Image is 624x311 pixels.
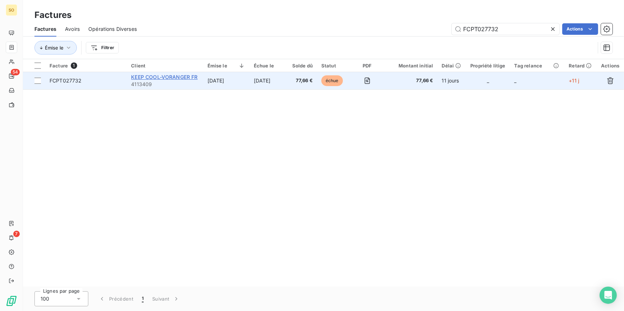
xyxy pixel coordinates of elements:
img: Logo LeanPay [6,295,17,307]
button: Actions [562,23,598,35]
span: _ [487,77,489,84]
button: 1 [138,291,148,306]
div: Statut [321,63,345,69]
span: 1 [142,295,144,302]
td: [DATE] [250,72,288,89]
span: Facture [50,63,68,69]
div: Montant initial [389,63,433,69]
div: Échue le [254,63,283,69]
div: Solde dû [292,63,313,69]
div: PDF [354,63,381,69]
span: 77,66 € [292,77,313,84]
div: Retard [569,63,592,69]
span: 4113409 [131,81,199,88]
span: Avoirs [65,25,80,33]
div: Délai [442,63,461,69]
button: Filtrer [86,42,119,53]
h3: Factures [34,9,71,22]
div: Émise le [208,63,245,69]
input: Rechercher [452,23,559,35]
span: FCPT027732 [50,77,82,84]
div: Tag relance [514,63,560,69]
span: 1 [71,62,77,69]
span: 100 [41,295,49,302]
td: [DATE] [203,72,250,89]
span: 77,66 € [389,77,433,84]
div: Actions [601,63,620,69]
span: Factures [34,25,56,33]
div: Propriété litige [470,63,506,69]
span: 54 [11,69,20,75]
span: Opérations Diverses [88,25,137,33]
button: Suivant [148,291,184,306]
span: _ [514,77,517,84]
span: échue [321,75,343,86]
span: KEEP COOL-VORANGER FR [131,74,197,80]
div: Client [131,63,199,69]
div: Open Intercom Messenger [600,287,617,304]
button: Précédent [94,291,138,306]
td: 11 jours [437,72,466,89]
div: SO [6,4,17,16]
button: Émise le [34,41,77,55]
span: 7 [13,231,20,237]
span: +11 j [569,77,579,84]
span: Émise le [45,45,64,51]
